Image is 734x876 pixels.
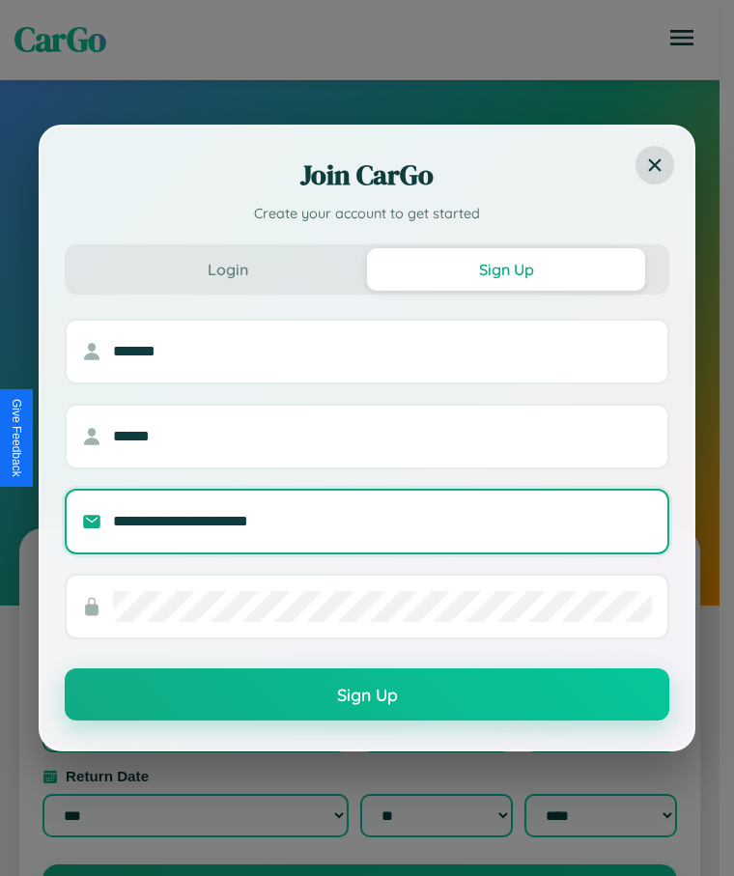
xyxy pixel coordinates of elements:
[65,155,669,194] h2: Join CarGo
[367,248,645,291] button: Sign Up
[10,399,23,477] div: Give Feedback
[65,668,669,721] button: Sign Up
[89,248,367,291] button: Login
[65,204,669,225] p: Create your account to get started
